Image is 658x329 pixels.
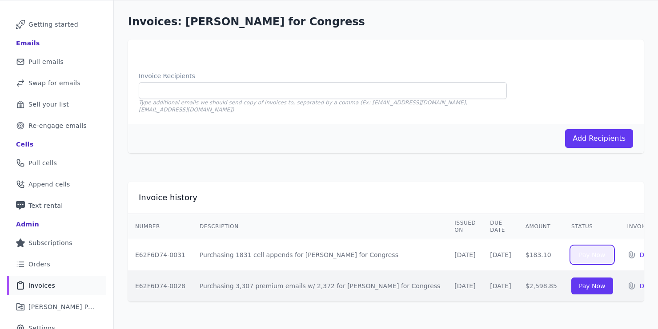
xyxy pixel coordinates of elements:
[447,214,483,239] th: Issued on
[128,15,644,29] h1: Invoices: [PERSON_NAME] for Congress
[16,140,33,149] div: Cells
[7,276,106,295] a: Invoices
[139,99,507,113] p: Type additional emails we should send copy of invoices to, separated by a comma (Ex: [EMAIL_ADDRE...
[518,270,564,301] td: $2,598.85
[483,214,518,239] th: Due Date
[518,214,564,239] th: Amount
[518,239,564,271] td: $183.10
[128,270,193,301] td: E62F6D74-0028
[28,100,69,109] span: Sell your list
[565,129,633,148] button: Add Recipients
[447,239,483,271] td: [DATE]
[139,192,197,203] h2: Invoice history
[7,254,106,274] a: Orders
[193,214,447,239] th: Description
[564,214,620,239] th: Status
[128,214,193,239] th: Number
[7,153,106,173] a: Pull cells
[28,302,96,311] span: [PERSON_NAME] Performance
[28,57,64,66] span: Pull emails
[128,239,193,271] td: E62F6D74-0031
[28,159,57,167] span: Pull cells
[28,201,63,210] span: Text rental
[16,39,40,48] div: Emails
[28,121,87,130] span: Re-engage emails
[7,233,106,253] a: Subscriptions
[28,238,72,247] span: Subscriptions
[28,281,55,290] span: Invoices
[28,79,80,87] span: Swap for emails
[28,180,70,189] span: Append cells
[193,239,447,271] td: Purchasing 1831 cell appends for [PERSON_NAME] for Congress
[7,196,106,215] a: Text rental
[483,239,518,271] td: [DATE]
[7,95,106,114] a: Sell your list
[7,73,106,93] a: Swap for emails
[139,71,507,80] label: Invoice Recipients
[571,277,613,294] a: Pay Now
[7,15,106,34] a: Getting started
[447,270,483,301] td: [DATE]
[28,20,78,29] span: Getting started
[7,116,106,135] a: Re-engage emails
[193,270,447,301] td: Purchasing 3,307 premium emails w/ 2,372 for [PERSON_NAME] for Congress
[7,174,106,194] a: Append cells
[16,220,39,229] div: Admin
[28,260,50,269] span: Orders
[483,270,518,301] td: [DATE]
[7,297,106,317] a: [PERSON_NAME] Performance
[7,52,106,71] a: Pull emails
